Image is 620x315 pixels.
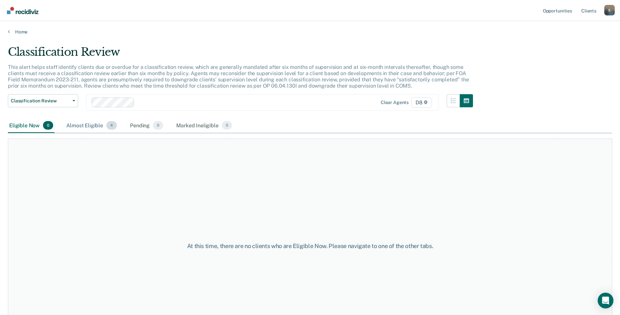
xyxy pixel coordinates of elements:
span: 0 [153,121,163,130]
div: Pending0 [129,118,164,133]
span: 0 [43,121,53,130]
div: Clear agents [381,100,409,105]
p: This alert helps staff identify clients due or overdue for a classification review, which are gen... [8,64,469,89]
a: Home [8,29,612,35]
div: S [604,5,615,15]
span: 4 [106,121,117,130]
button: Profile dropdown button [604,5,615,15]
span: Classification Review [11,98,70,104]
span: D8 [411,97,432,108]
div: Marked Ineligible0 [175,118,233,133]
img: Recidiviz [7,7,38,14]
span: 0 [222,121,232,130]
div: Eligible Now0 [8,118,54,133]
div: Open Intercom Messenger [598,293,613,308]
div: Almost Eligible4 [65,118,118,133]
button: Classification Review [8,94,78,107]
div: At this time, there are no clients who are Eligible Now. Please navigate to one of the other tabs. [159,242,461,250]
div: Classification Review [8,45,473,64]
